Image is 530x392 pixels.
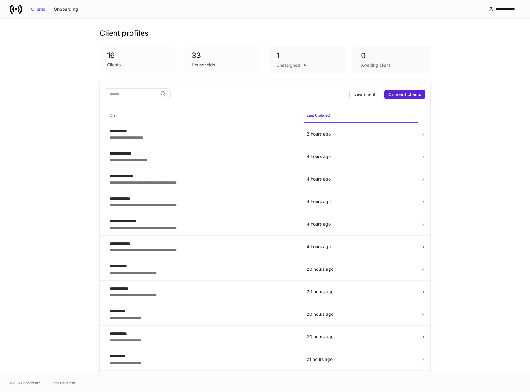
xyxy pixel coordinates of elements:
p: 4 hours ago [307,244,416,250]
p: 20 hours ago [307,311,416,317]
span: © 2025 OneAdvisory [10,380,40,385]
span: Client [107,110,299,122]
div: Clients [107,62,121,68]
button: New client [349,90,379,99]
div: 1Unassigned [269,46,346,73]
p: 20 hours ago [307,334,416,340]
p: 4 hours ago [307,221,416,227]
span: Last Updated [304,109,418,123]
p: 2 hours ago [307,131,416,137]
a: Data Disclaimer [52,380,75,385]
p: 4 hours ago [307,198,416,205]
p: 20 hours ago [307,289,416,295]
div: 0 [361,51,423,61]
div: Households [192,62,215,68]
div: 33 [192,51,254,60]
div: Clients [31,7,46,11]
p: 4 hours ago [307,176,416,182]
p: 4 hours ago [307,153,416,160]
h6: Last Updated [307,112,330,118]
div: Awaiting client [361,62,390,68]
div: New client [353,92,375,97]
button: Onboarding [50,4,82,14]
p: 20 hours ago [307,266,416,272]
p: 21 hours ago [307,356,416,362]
div: Unassigned [276,62,300,68]
div: 1 [276,51,338,61]
div: Onboard clients [388,92,421,97]
button: Clients [27,4,50,14]
div: Onboarding [54,7,78,11]
h6: Client [110,113,120,119]
button: Onboard clients [384,90,425,99]
div: 16 [107,51,169,60]
div: 0Awaiting client [353,46,430,73]
h3: Client profiles [100,28,149,38]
